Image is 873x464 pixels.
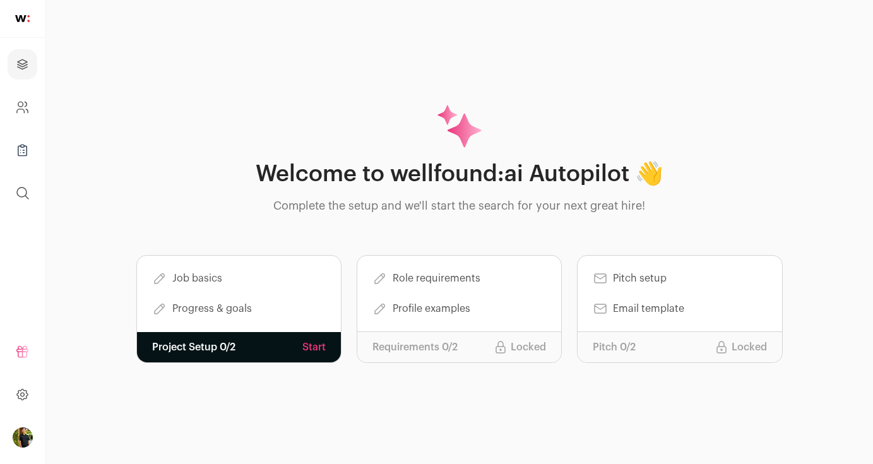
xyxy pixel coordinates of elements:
[613,271,667,286] span: Pitch setup
[393,301,470,316] span: Profile examples
[172,301,252,316] span: Progress & goals
[256,162,663,187] h1: Welcome to wellfound:ai Autopilot 👋
[15,15,30,22] img: wellfound-shorthand-0d5821cbd27db2630d0214b213865d53afaa358527fdda9d0ea32b1df1b89c2c.svg
[8,135,37,165] a: Company Lists
[273,197,645,215] p: Complete the setup and we'll start the search for your next great hire!
[511,340,546,355] p: Locked
[172,271,222,286] span: Job basics
[393,271,480,286] span: Role requirements
[302,340,326,355] a: Start
[13,427,33,448] button: Open dropdown
[8,49,37,80] a: Projects
[372,340,458,355] p: Requirements 0/2
[732,340,767,355] p: Locked
[593,340,636,355] p: Pitch 0/2
[152,340,235,355] p: Project Setup 0/2
[8,92,37,122] a: Company and ATS Settings
[13,427,33,448] img: 20078142-medium_jpg
[613,301,684,316] span: Email template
